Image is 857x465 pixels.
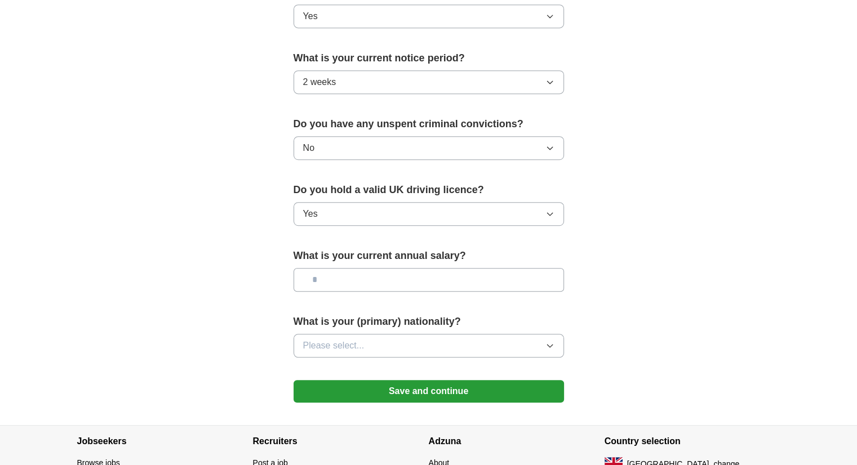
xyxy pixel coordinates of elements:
[303,141,314,155] span: No
[294,5,564,28] button: Yes
[605,426,780,457] h4: Country selection
[294,70,564,94] button: 2 weeks
[294,117,564,132] label: Do you have any unspent criminal convictions?
[303,339,365,352] span: Please select...
[294,314,564,329] label: What is your (primary) nationality?
[294,51,564,66] label: What is your current notice period?
[294,136,564,160] button: No
[294,202,564,226] button: Yes
[294,334,564,357] button: Please select...
[294,248,564,263] label: What is your current annual salary?
[294,182,564,198] label: Do you hold a valid UK driving licence?
[303,207,318,221] span: Yes
[294,380,564,403] button: Save and continue
[303,75,336,89] span: 2 weeks
[303,10,318,23] span: Yes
